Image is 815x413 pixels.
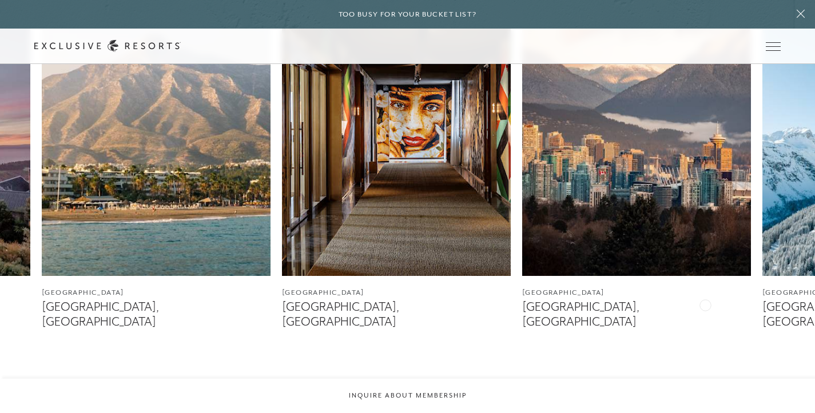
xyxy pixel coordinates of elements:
figcaption: [GEOGRAPHIC_DATA], [GEOGRAPHIC_DATA] [282,300,511,328]
figcaption: [GEOGRAPHIC_DATA], [GEOGRAPHIC_DATA] [42,300,271,328]
figcaption: [GEOGRAPHIC_DATA] [522,287,751,298]
figcaption: [GEOGRAPHIC_DATA] [282,287,511,298]
figcaption: [GEOGRAPHIC_DATA] [42,287,271,298]
button: Open navigation [766,42,781,50]
figcaption: [GEOGRAPHIC_DATA], [GEOGRAPHIC_DATA] [522,300,751,328]
h6: Too busy for your bucket list? [339,9,477,20]
iframe: Qualified Messenger [762,360,815,413]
